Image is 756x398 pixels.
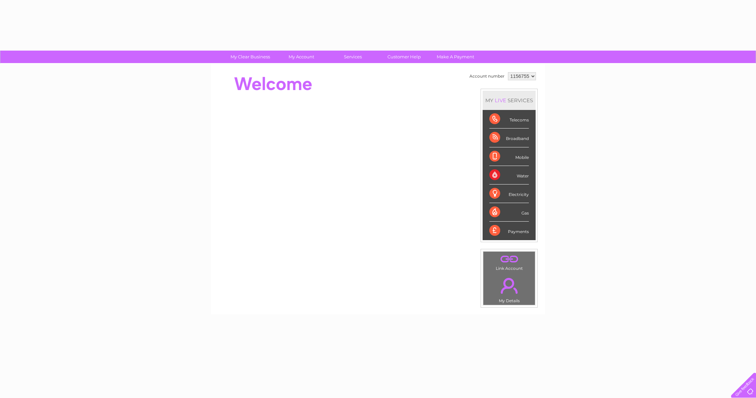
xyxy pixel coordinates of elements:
[489,184,529,203] div: Electricity
[489,129,529,147] div: Broadband
[489,222,529,240] div: Payments
[325,51,381,63] a: Services
[483,91,536,110] div: MY SERVICES
[483,251,535,273] td: Link Account
[493,97,508,104] div: LIVE
[489,147,529,166] div: Mobile
[485,253,533,265] a: .
[489,166,529,184] div: Water
[483,272,535,305] td: My Details
[222,51,278,63] a: My Clear Business
[485,274,533,297] a: .
[376,51,432,63] a: Customer Help
[274,51,329,63] a: My Account
[428,51,483,63] a: Make A Payment
[468,70,506,82] td: Account number
[489,110,529,129] div: Telecoms
[489,203,529,222] div: Gas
